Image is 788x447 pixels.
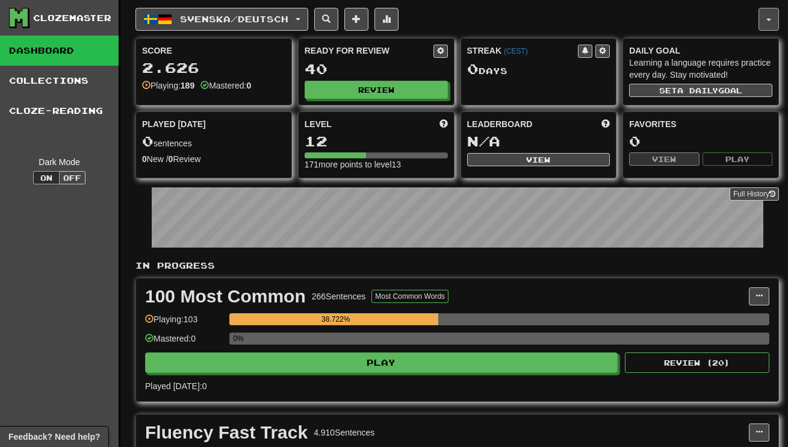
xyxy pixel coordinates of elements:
div: Mastered: [200,80,251,92]
button: More stats [374,8,399,31]
button: Most Common Words [371,290,448,303]
div: 38.722% [233,313,438,325]
span: Svenska / Deutsch [180,14,288,24]
strong: 189 [181,81,194,90]
div: Day s [467,61,610,77]
span: N/A [467,133,500,149]
div: 12 [305,134,448,149]
button: Add sentence to collection [344,8,368,31]
div: Fluency Fast Track [145,424,308,442]
span: a daily [677,86,718,95]
span: Open feedback widget [8,431,100,443]
strong: 0 [246,81,251,90]
div: 100 Most Common [145,287,306,305]
div: Clozemaster [33,12,111,24]
div: Ready for Review [305,45,433,57]
div: Streak [467,45,579,57]
div: 4.910 Sentences [314,427,374,439]
div: 40 [305,61,448,77]
span: This week in points, UTC [601,118,610,130]
div: Score [142,45,285,57]
div: 171 more points to level 13 [305,158,448,170]
button: Play [703,152,772,166]
div: 266 Sentences [312,290,366,302]
button: Svenska/Deutsch [135,8,308,31]
div: sentences [142,134,285,149]
div: Dark Mode [9,156,110,168]
span: Played [DATE] [142,118,206,130]
button: Search sentences [314,8,338,31]
span: Level [305,118,332,130]
span: 0 [142,133,154,149]
div: Playing: [142,80,194,92]
div: Favorites [629,118,772,130]
span: 0 [467,60,479,77]
button: On [33,171,60,184]
span: Score more points to level up [439,118,448,130]
button: Seta dailygoal [629,84,772,97]
div: Mastered: 0 [145,333,223,352]
button: Off [59,171,85,184]
a: Full History [730,187,779,201]
strong: 0 [169,154,173,164]
button: Play [145,352,618,373]
span: Played [DATE]: 0 [145,381,206,391]
button: View [467,153,610,166]
div: Daily Goal [629,45,772,57]
div: Learning a language requires practice every day. Stay motivated! [629,57,772,81]
strong: 0 [142,154,147,164]
p: In Progress [135,260,779,272]
div: Playing: 103 [145,313,223,333]
div: New / Review [142,153,285,165]
button: Review (20) [625,352,769,373]
span: Leaderboard [467,118,533,130]
div: 2.626 [142,60,285,75]
button: Review [305,81,448,99]
button: View [629,152,699,166]
div: 0 [629,134,772,149]
a: (CEST) [504,47,528,55]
